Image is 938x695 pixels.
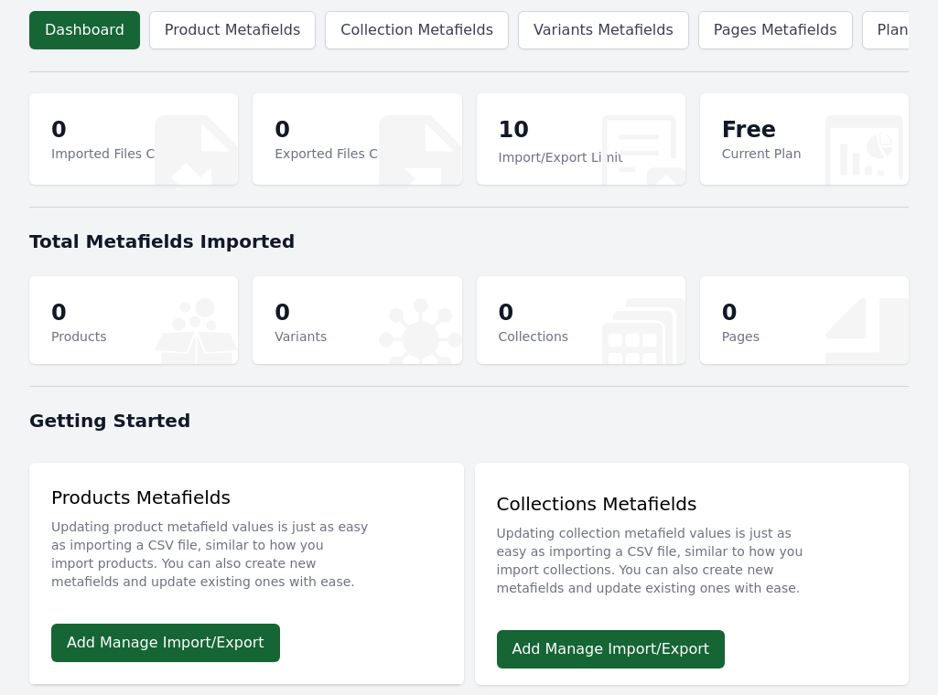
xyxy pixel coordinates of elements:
[51,144,184,163] p: Imported Files Count
[722,115,802,144] p: Free
[862,11,932,49] a: Plans
[275,298,327,327] p: 0
[722,298,760,327] p: 0
[51,624,280,662] a: Add Manage Import/Export
[275,115,407,144] p: 0
[499,115,623,148] p: 10
[497,491,888,608] div: Collections Metafields
[499,298,569,327] p: 0
[51,327,106,346] p: Products
[51,115,184,144] p: 0
[325,11,509,49] a: Collection Metafields
[499,148,623,166] p: Import/Export Limit
[722,327,760,346] p: Pages
[499,327,569,346] p: Collections
[51,510,442,591] p: Updating product metafield values is just as easy as importing a CSV file, similar to how you imp...
[51,485,442,602] div: Products Metafields
[275,144,407,163] p: Exported Files Count
[275,327,327,346] p: Variants
[698,11,853,49] a: Pages Metafields
[722,144,802,163] p: Current Plan
[51,298,106,327] p: 0
[29,408,909,433] h1: Getting Started
[497,517,888,597] p: Updating collection metafield values is just as easy as importing a CSV file, similar to how you ...
[497,630,726,668] a: Add Manage Import/Export
[518,11,689,49] a: Variants Metafields
[29,229,909,254] h1: Total Metafields Imported
[29,11,140,49] a: Dashboard
[149,11,316,49] a: Product Metafields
